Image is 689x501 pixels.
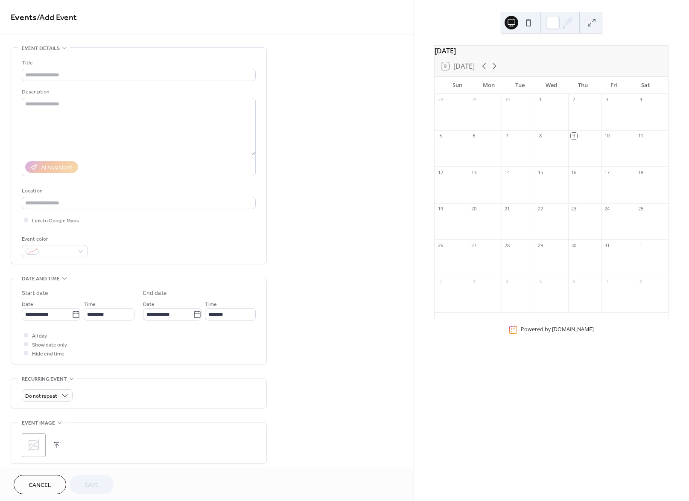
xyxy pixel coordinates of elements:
[537,242,544,248] div: 29
[470,206,477,212] div: 20
[437,242,444,248] div: 26
[637,96,644,103] div: 4
[571,169,577,175] div: 16
[537,206,544,212] div: 22
[567,77,598,94] div: Thu
[604,96,610,103] div: 3
[32,341,67,350] span: Show date only
[537,278,544,285] div: 5
[22,58,254,67] div: Title
[11,9,37,26] a: Events
[537,133,544,139] div: 8
[598,77,630,94] div: Fri
[14,475,66,494] button: Cancel
[604,169,610,175] div: 17
[637,169,644,175] div: 18
[630,77,661,94] div: Sat
[437,96,444,103] div: 28
[29,481,51,490] span: Cancel
[521,326,594,333] div: Powered by
[441,77,473,94] div: Sun
[32,216,79,225] span: Link to Google Maps
[473,77,505,94] div: Mon
[22,274,60,283] span: Date and time
[504,206,511,212] div: 21
[143,300,155,309] span: Date
[504,77,536,94] div: Tue
[504,96,511,103] div: 30
[437,169,444,175] div: 12
[22,419,55,428] span: Event image
[205,300,217,309] span: Time
[22,235,86,244] div: Event color
[37,9,77,26] span: / Add Event
[571,242,577,248] div: 30
[504,278,511,285] div: 4
[22,289,48,298] div: Start date
[25,391,57,401] span: Do not repeat
[604,242,610,248] div: 31
[536,77,567,94] div: Wed
[571,133,577,139] div: 9
[537,96,544,103] div: 1
[637,133,644,139] div: 11
[504,133,511,139] div: 7
[22,375,67,384] span: Recurring event
[470,133,477,139] div: 6
[470,242,477,248] div: 27
[437,206,444,212] div: 19
[84,300,96,309] span: Time
[22,186,254,195] div: Location
[637,242,644,248] div: 1
[32,350,64,358] span: Hide end time
[571,206,577,212] div: 23
[470,169,477,175] div: 13
[537,169,544,175] div: 15
[637,206,644,212] div: 25
[552,326,594,333] a: [DOMAIN_NAME]
[22,300,33,309] span: Date
[571,278,577,285] div: 6
[435,46,668,56] div: [DATE]
[504,169,511,175] div: 14
[22,433,46,457] div: ;
[604,278,610,285] div: 7
[470,96,477,103] div: 29
[437,133,444,139] div: 5
[437,278,444,285] div: 2
[22,44,60,53] span: Event details
[32,332,47,341] span: All day
[504,242,511,248] div: 28
[637,278,644,285] div: 8
[604,206,610,212] div: 24
[571,96,577,103] div: 2
[470,278,477,285] div: 3
[143,289,167,298] div: End date
[22,87,254,96] div: Description
[604,133,610,139] div: 10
